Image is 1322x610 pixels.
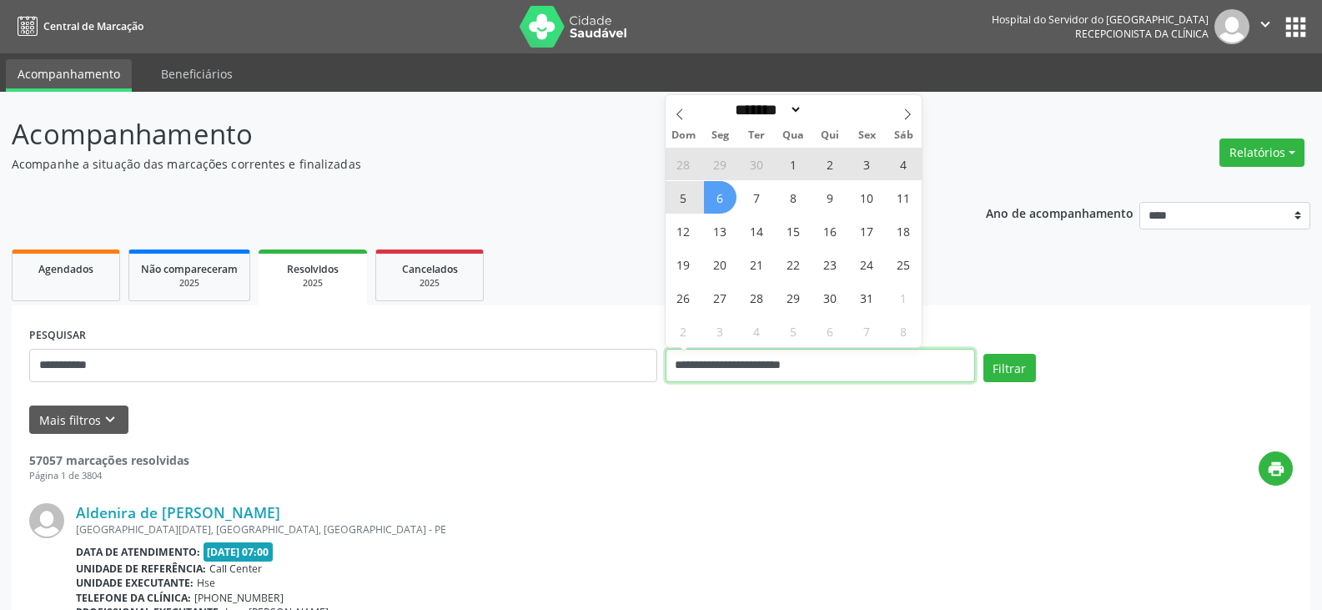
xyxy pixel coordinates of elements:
img: img [29,503,64,538]
i: print [1267,460,1285,478]
span: Novembro 2, 2025 [667,315,700,347]
div: 2025 [141,277,238,290]
span: Outubro 17, 2025 [851,214,883,247]
span: Cancelados [402,262,458,276]
span: Dom [666,130,702,141]
span: Central de Marcação [43,19,143,33]
span: Sáb [885,130,922,141]
div: 2025 [388,277,471,290]
span: Qui [812,130,848,141]
img: img [1214,9,1249,44]
span: Novembro 4, 2025 [741,315,773,347]
div: 2025 [270,277,355,290]
span: Agendados [38,262,93,276]
span: Outubro 18, 2025 [887,214,920,247]
span: Novembro 1, 2025 [887,281,920,314]
div: [GEOGRAPHIC_DATA][DATE], [GEOGRAPHIC_DATA], [GEOGRAPHIC_DATA] - PE [76,522,1293,537]
span: Setembro 28, 2025 [667,148,700,180]
span: Outubro 10, 2025 [851,181,883,214]
b: Data de atendimento: [76,545,200,559]
span: Qua [775,130,812,141]
span: Outubro 15, 2025 [777,214,810,247]
span: Outubro 22, 2025 [777,248,810,280]
button: Filtrar [983,354,1036,382]
span: [DATE] 07:00 [204,542,274,562]
p: Ano de acompanhamento [986,202,1134,223]
span: Outubro 13, 2025 [704,214,736,247]
span: Outubro 28, 2025 [741,281,773,314]
span: Novembro 5, 2025 [777,315,810,347]
span: Call Center [209,562,262,576]
div: Página 1 de 3804 [29,469,189,483]
span: Setembro 29, 2025 [704,148,736,180]
span: Outubro 25, 2025 [887,248,920,280]
span: Ter [738,130,775,141]
a: Beneficiários [149,59,244,88]
span: Outubro 12, 2025 [667,214,700,247]
span: Outubro 20, 2025 [704,248,736,280]
button: apps [1281,13,1310,42]
span: Outubro 27, 2025 [704,281,736,314]
span: Setembro 30, 2025 [741,148,773,180]
b: Telefone da clínica: [76,591,191,605]
label: PESQUISAR [29,323,86,349]
span: Outubro 23, 2025 [814,248,847,280]
span: Outubro 14, 2025 [741,214,773,247]
span: Novembro 6, 2025 [814,315,847,347]
span: Não compareceram [141,262,238,276]
i:  [1256,15,1274,33]
span: Outubro 4, 2025 [887,148,920,180]
strong: 57057 marcações resolvidas [29,452,189,468]
span: Outubro 26, 2025 [667,281,700,314]
span: Resolvidos [287,262,339,276]
a: Aldenira de [PERSON_NAME] [76,503,280,522]
span: Outubro 29, 2025 [777,281,810,314]
span: Outubro 7, 2025 [741,181,773,214]
a: Central de Marcação [12,13,143,40]
span: Outubro 3, 2025 [851,148,883,180]
span: [PHONE_NUMBER] [194,591,284,605]
button: Mais filtroskeyboard_arrow_down [29,406,128,435]
span: Outubro 6, 2025 [704,181,736,214]
span: Seg [701,130,738,141]
span: Outubro 1, 2025 [777,148,810,180]
b: Unidade executante: [76,576,194,590]
div: Hospital do Servidor do [GEOGRAPHIC_DATA] [992,13,1209,27]
span: Outubro 30, 2025 [814,281,847,314]
span: Novembro 8, 2025 [887,315,920,347]
button: print [1259,451,1293,486]
p: Acompanhe a situação das marcações correntes e finalizadas [12,155,921,173]
span: Outubro 2, 2025 [814,148,847,180]
span: Outubro 8, 2025 [777,181,810,214]
span: Outubro 21, 2025 [741,248,773,280]
p: Acompanhamento [12,113,921,155]
b: Unidade de referência: [76,562,206,576]
span: Outubro 5, 2025 [667,181,700,214]
a: Acompanhamento [6,59,132,92]
span: Novembro 3, 2025 [704,315,736,347]
span: Outubro 16, 2025 [814,214,847,247]
span: Outubro 24, 2025 [851,248,883,280]
span: Outubro 9, 2025 [814,181,847,214]
select: Month [730,101,803,118]
i: keyboard_arrow_down [101,411,119,429]
span: Outubro 11, 2025 [887,181,920,214]
span: Sex [848,130,885,141]
button: Relatórios [1219,139,1304,167]
span: Outubro 31, 2025 [851,281,883,314]
button:  [1249,9,1281,44]
span: Novembro 7, 2025 [851,315,883,347]
span: Outubro 19, 2025 [667,248,700,280]
span: Recepcionista da clínica [1075,27,1209,41]
span: Hse [197,576,215,590]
